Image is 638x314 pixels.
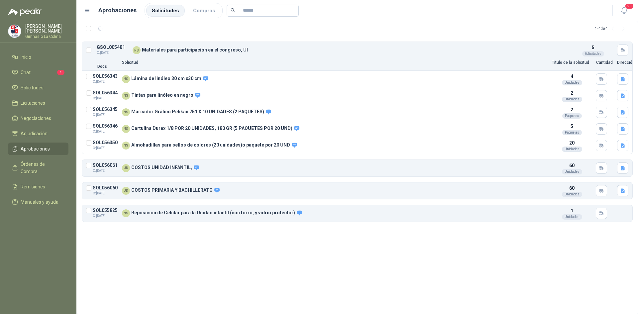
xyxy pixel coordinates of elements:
[93,90,118,95] p: SOL056344
[21,130,48,137] span: Adjudicación
[569,139,575,147] p: 20
[98,6,137,15] h1: Aprobaciones
[93,163,118,168] p: SOL056061
[93,208,118,213] p: SOL055825
[131,210,302,216] p: Reposición de Celular para la Unidad infantil (con forro, y vidrio protector)
[21,183,45,190] span: Remisiones
[131,165,199,171] p: COSTOS UNIDAD INFANTIL,
[21,198,58,206] span: Manuales y ayuda
[93,129,118,134] span: C: [DATE]
[133,46,141,54] div: NS
[21,115,51,122] span: Negociaciones
[21,53,31,61] span: Inicio
[8,196,68,208] a: Manuales y ayuda
[93,79,118,84] span: C: [DATE]
[131,92,201,98] p: Tintas para linóleo en negro
[93,168,118,173] span: C: [DATE]
[146,5,185,17] a: Solicitudes
[25,35,68,39] p: Gimnasio La Colina
[618,5,630,17] button: 20
[122,92,130,100] div: NS
[8,143,68,155] a: Aprobaciones
[122,75,130,83] div: NS
[21,160,62,175] span: Órdenes de Compra
[25,24,68,33] p: [PERSON_NAME] [PERSON_NAME]
[569,184,575,192] p: 60
[93,146,118,151] span: C: [DATE]
[562,113,582,119] div: Paquetes
[122,60,548,64] p: Solicitud
[122,209,130,217] div: NS
[93,185,118,190] p: SOL056060
[86,64,118,68] p: Docs
[93,213,118,219] span: C: [DATE]
[592,44,594,51] p: 5
[562,169,582,174] div: Unidades
[57,70,64,75] span: 1
[8,97,68,109] a: Licitaciones
[8,112,68,125] a: Negociaciones
[21,84,44,91] span: Solicitudes
[21,69,31,76] span: Chat
[131,142,297,148] p: Almohadillas para sellos de colores (20 unidades)o paquete por 20 UND
[8,8,42,16] img: Logo peakr
[571,106,573,113] p: 2
[21,99,45,107] span: Licitaciones
[571,207,573,214] p: 1
[122,187,130,195] div: JD
[122,108,130,116] div: NS
[93,74,118,79] p: SOL056343
[122,164,130,172] div: JD
[8,81,68,94] a: Solicitudes
[562,80,582,85] div: Unidades
[187,5,221,17] a: Compras
[596,60,613,64] p: Cantidad
[97,50,129,55] span: C: [DATE]
[582,51,604,56] div: Solicitudes
[571,123,573,130] p: 5
[562,192,582,197] div: Unidades
[93,191,118,196] span: C: [DATE]
[562,130,582,135] div: Paquetes
[625,3,634,9] span: 20
[562,147,582,152] div: Unidades
[21,145,50,153] span: Aprobaciones
[562,214,582,220] div: Unidades
[131,109,271,115] p: Marcador Gráfico Pelikan 751 X 10 UNIDADES (2 PAQUETES)
[8,180,68,193] a: Remisiones
[97,45,129,50] p: GSOL005481
[131,76,209,82] p: Lámina de linóleo 30 cm x30 cm
[93,140,118,145] p: SOL056350
[8,127,68,140] a: Adjudicación
[617,60,628,64] p: Dirección
[569,162,575,169] p: 60
[122,142,130,150] div: NS
[131,187,220,193] p: COSTOS PRIMARIA Y BACHILLERATO
[595,23,629,34] div: 1 - 4 de 4
[8,25,21,38] img: Company Logo
[93,107,118,112] p: SOL056345
[8,66,68,79] a: Chat1
[8,158,68,178] a: Órdenes de Compra
[122,125,130,133] div: NS
[93,96,118,101] span: C: [DATE]
[552,60,592,64] p: Título de la solicitud
[133,46,569,54] div: Materiales para participación en el congreso, UI
[571,89,573,97] p: 2
[93,112,118,118] span: C: [DATE]
[231,8,235,13] span: search
[562,97,582,102] div: Unidades
[571,73,573,80] p: 4
[8,51,68,63] a: Inicio
[131,126,300,132] p: Cartulina Durex 1/8 POR 20 UNIDADES, 180 GR (5 PAQUETES POR 20 UND)
[93,124,118,129] p: SOL056346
